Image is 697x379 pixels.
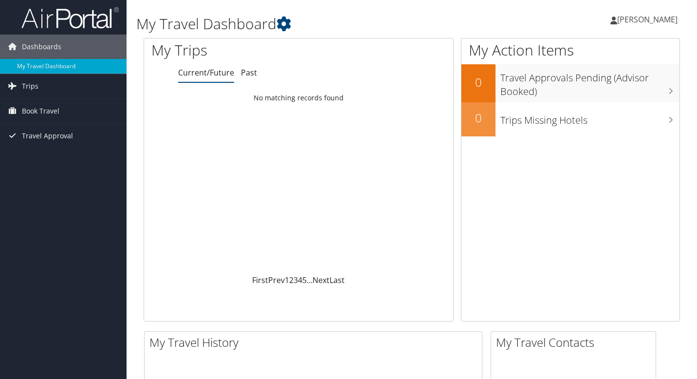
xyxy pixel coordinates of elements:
h2: 0 [461,110,495,126]
a: Next [312,275,330,285]
h1: My Travel Dashboard [136,14,504,34]
td: No matching records found [144,89,453,107]
span: Book Travel [22,99,59,123]
span: Travel Approval [22,124,73,148]
span: Dashboards [22,35,61,59]
a: Current/Future [178,67,234,78]
a: [PERSON_NAME] [610,5,687,34]
span: … [307,275,312,285]
h2: 0 [461,74,495,91]
h2: My Travel Contacts [496,334,656,351]
a: 0Travel Approvals Pending (Advisor Booked) [461,64,679,102]
span: Trips [22,74,38,98]
a: 4 [298,275,302,285]
a: 5 [302,275,307,285]
a: 2 [289,275,293,285]
a: Past [241,67,257,78]
h3: Trips Missing Hotels [500,109,679,127]
a: Prev [268,275,285,285]
h1: My Action Items [461,40,679,60]
a: First [252,275,268,285]
a: 3 [293,275,298,285]
img: airportal-logo.png [21,6,119,29]
a: Last [330,275,345,285]
a: 0Trips Missing Hotels [461,102,679,136]
h2: My Travel History [149,334,482,351]
span: [PERSON_NAME] [617,14,678,25]
a: 1 [285,275,289,285]
h3: Travel Approvals Pending (Advisor Booked) [500,66,679,98]
h1: My Trips [151,40,317,60]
